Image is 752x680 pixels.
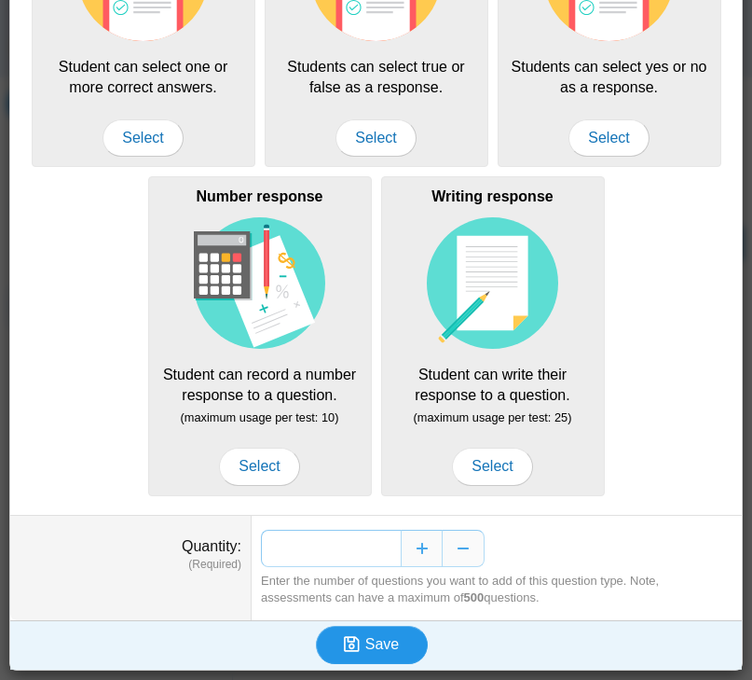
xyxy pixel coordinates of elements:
[316,626,428,663] button: Save
[181,410,339,424] small: (maximum usage per test: 10)
[261,573,732,606] div: Enter the number of questions you want to add of this question type. Note, assessments can have a...
[219,448,299,485] span: Select
[401,530,443,567] button: Increase
[365,636,399,652] span: Save
[414,410,572,424] small: (maximum usage per test: 25)
[335,119,416,157] span: Select
[194,217,326,350] img: item-type-number-response.svg
[103,119,183,157] span: Select
[381,176,605,495] div: Student can write their response to a question.
[443,530,485,567] button: Decrease
[464,590,485,604] b: 500
[452,448,532,485] span: Select
[196,188,322,204] b: Number response
[148,176,372,495] div: Student can record a number response to a question.
[427,217,559,350] img: item-type-writing-response.svg
[182,538,241,554] label: Quantity
[431,188,553,204] b: Writing response
[20,557,241,573] dfn: (Required)
[568,119,649,157] span: Select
